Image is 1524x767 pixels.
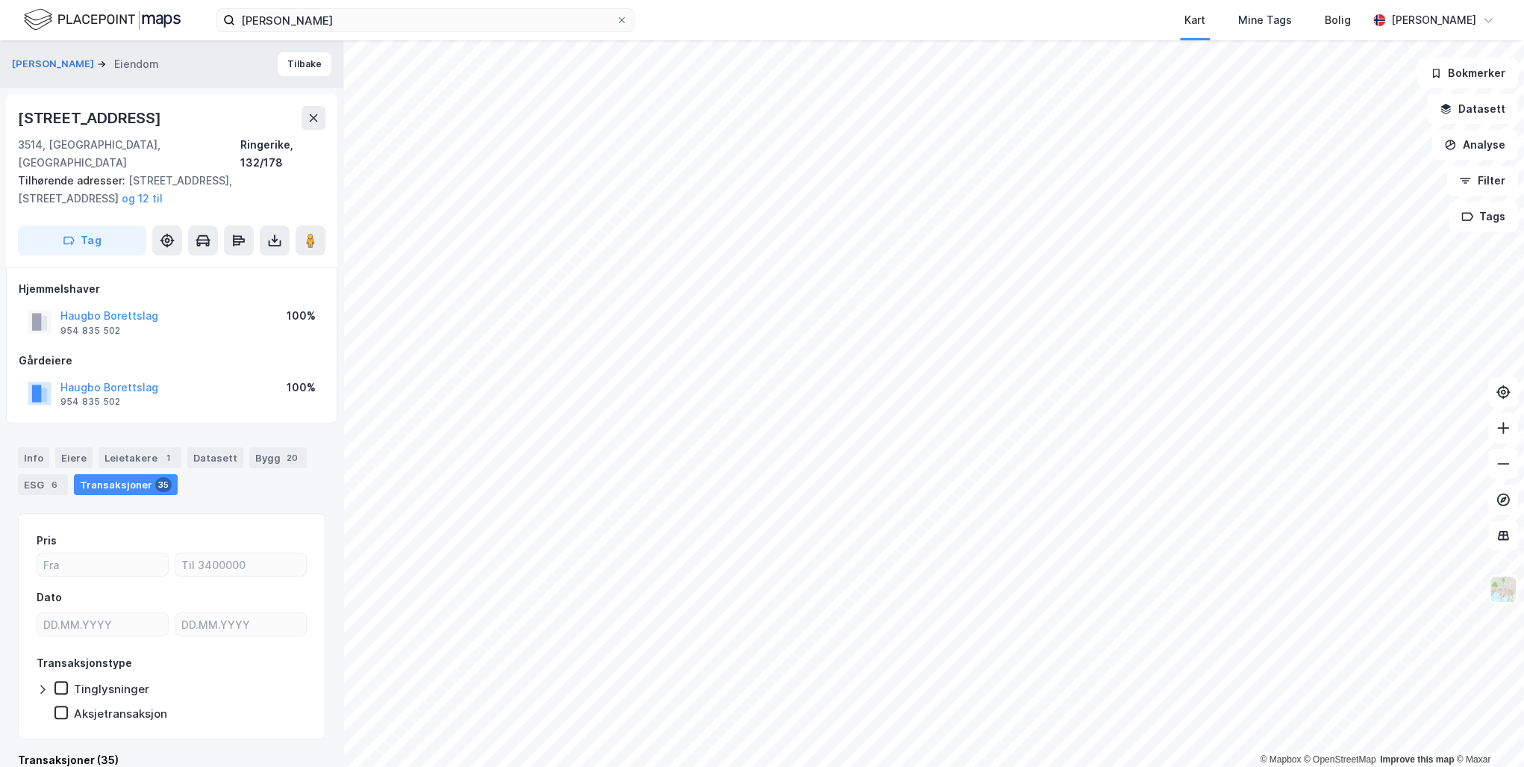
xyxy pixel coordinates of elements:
input: Til 3400000 [175,553,306,576]
div: Gårdeiere [19,352,325,370]
div: Mine Tags [1238,11,1292,29]
img: Z [1489,575,1517,603]
div: Dato [37,589,62,606]
button: [PERSON_NAME] [12,57,97,72]
button: Tags [1449,202,1518,232]
iframe: Chat Widget [1449,695,1524,767]
input: DD.MM.YYYY [37,613,168,636]
div: ESG [18,474,68,495]
a: Improve this map [1380,754,1454,765]
input: Søk på adresse, matrikkel, gårdeiere, leietakere eller personer [235,9,616,31]
div: Datasett [187,447,243,468]
button: Datasett [1427,94,1518,124]
input: DD.MM.YYYY [175,613,306,636]
div: Bygg [249,447,307,468]
div: Transaksjoner [74,474,178,495]
div: 3514, [GEOGRAPHIC_DATA], [GEOGRAPHIC_DATA] [18,136,240,172]
div: Tinglysninger [74,682,149,696]
div: [PERSON_NAME] [1391,11,1476,29]
div: Hjemmelshaver [19,280,325,298]
div: [STREET_ADDRESS], [STREET_ADDRESS] [18,172,313,208]
div: Ringerike, 132/178 [240,136,325,172]
div: Kontrollprogram for chat [1449,695,1524,767]
button: Analyse [1431,130,1518,160]
div: Leietakere [99,447,181,468]
div: 20 [284,450,301,465]
button: Tilbake [278,52,331,76]
div: Info [18,447,49,468]
div: 954 835 502 [60,325,120,337]
div: Transaksjonstype [37,654,132,672]
a: Mapbox [1260,754,1301,765]
div: Eiendom [114,55,159,73]
div: 6 [47,477,62,492]
div: 1 [160,450,175,465]
div: 35 [155,477,172,492]
div: 100% [287,307,316,325]
div: Bolig [1325,11,1351,29]
button: Bokmerker [1417,58,1518,88]
div: Aksjetransaksjon [74,707,167,721]
button: Tag [18,226,146,255]
img: logo.f888ab2527a4732fd821a326f86c7f29.svg [24,7,181,33]
div: 100% [287,379,316,397]
input: Fra [37,553,168,576]
div: Kart [1184,11,1205,29]
div: [STREET_ADDRESS] [18,106,164,130]
div: Eiere [55,447,93,468]
a: OpenStreetMap [1304,754,1376,765]
div: Pris [37,532,57,550]
div: 954 835 502 [60,396,120,408]
span: Tilhørende adresser: [18,174,128,187]
button: Filter [1446,166,1518,196]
